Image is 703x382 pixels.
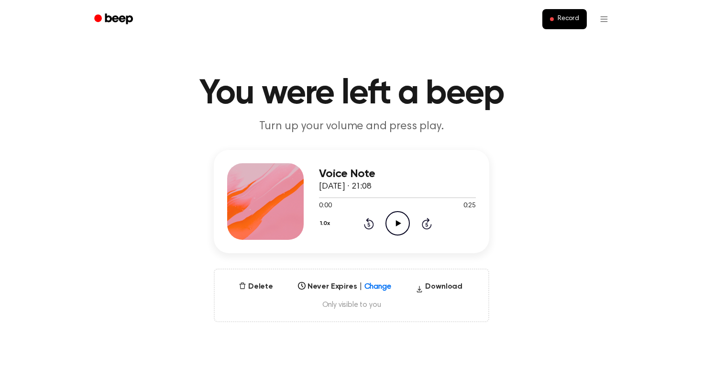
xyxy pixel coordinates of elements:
[235,281,277,292] button: Delete
[319,201,331,211] span: 0:00
[463,201,476,211] span: 0:25
[412,281,466,296] button: Download
[107,77,596,111] h1: You were left a beep
[168,119,535,135] p: Turn up your volume and press play.
[319,168,476,180] h3: Voice Note
[558,15,579,23] span: Record
[319,215,333,232] button: 1.0x
[88,10,142,29] a: Beep
[593,8,615,31] button: Open menu
[319,182,372,191] span: [DATE] · 21:08
[226,300,477,310] span: Only visible to you
[542,9,587,29] button: Record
